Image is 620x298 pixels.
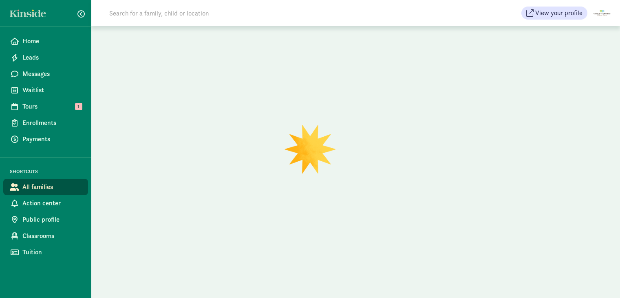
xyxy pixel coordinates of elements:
[22,69,82,79] span: Messages
[22,53,82,62] span: Leads
[22,182,82,192] span: All families
[535,8,582,18] span: View your profile
[3,115,88,131] a: Enrollments
[3,195,88,211] a: Action center
[3,98,88,115] a: Tours 1
[3,131,88,147] a: Payments
[22,85,82,95] span: Waitlist
[104,5,333,21] input: Search for a family, child or location
[3,244,88,260] a: Tuition
[22,247,82,257] span: Tuition
[22,102,82,111] span: Tours
[3,179,88,195] a: All families
[22,215,82,225] span: Public profile
[3,49,88,66] a: Leads
[22,118,82,128] span: Enrollments
[3,228,88,244] a: Classrooms
[22,134,82,144] span: Payments
[3,33,88,49] a: Home
[3,66,88,82] a: Messages
[22,36,82,46] span: Home
[75,103,82,110] span: 1
[3,211,88,228] a: Public profile
[521,7,587,20] button: View your profile
[22,198,82,208] span: Action center
[3,82,88,98] a: Waitlist
[22,231,82,241] span: Classrooms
